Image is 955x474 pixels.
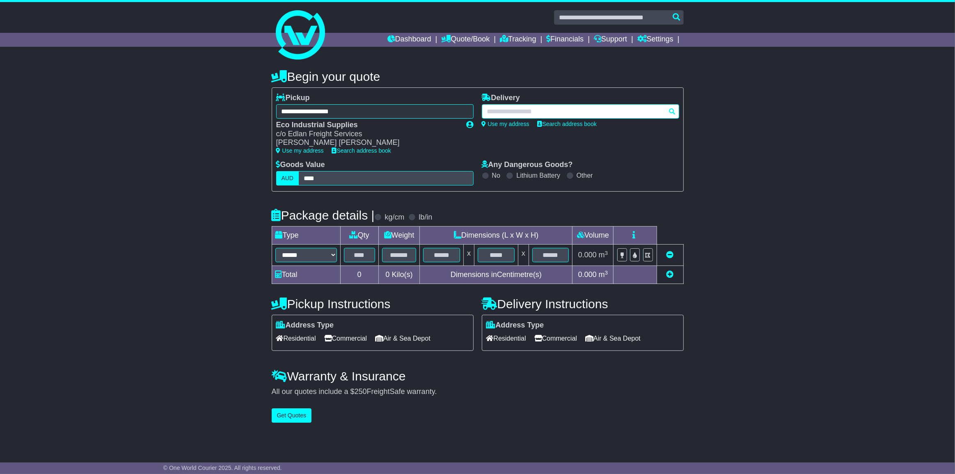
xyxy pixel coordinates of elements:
[666,270,674,279] a: Add new item
[441,33,490,47] a: Quote/Book
[500,33,536,47] a: Tracking
[276,121,458,130] div: Eco Industrial Supplies
[340,227,378,245] td: Qty
[585,332,641,345] span: Air & Sea Depot
[482,94,520,103] label: Delivery
[578,270,597,279] span: 0.000
[272,408,312,423] button: Get Quotes
[599,270,608,279] span: m
[637,33,673,47] a: Settings
[387,33,431,47] a: Dashboard
[276,147,324,154] a: Use my address
[272,387,684,396] div: All our quotes include a $ FreightSafe warranty.
[276,94,310,103] label: Pickup
[355,387,367,396] span: 250
[605,250,608,256] sup: 3
[340,266,378,284] td: 0
[486,321,544,330] label: Address Type
[538,121,597,127] a: Search address book
[482,121,529,127] a: Use my address
[578,251,597,259] span: 0.000
[482,297,684,311] h4: Delivery Instructions
[546,33,584,47] a: Financials
[464,245,474,266] td: x
[276,130,458,139] div: c/o Edlan Freight Services
[375,332,431,345] span: Air & Sea Depot
[420,266,573,284] td: Dimensions in Centimetre(s)
[272,266,340,284] td: Total
[482,104,679,119] typeahead: Please provide city
[276,321,334,330] label: Address Type
[272,70,684,83] h4: Begin your quote
[272,369,684,383] h4: Warranty & Insurance
[276,332,316,345] span: Residential
[332,147,391,154] a: Search address book
[272,297,474,311] h4: Pickup Instructions
[420,227,573,245] td: Dimensions (L x W x H)
[492,172,500,179] label: No
[378,227,420,245] td: Weight
[605,270,608,276] sup: 3
[577,172,593,179] label: Other
[516,172,560,179] label: Lithium Battery
[594,33,627,47] a: Support
[486,332,526,345] span: Residential
[276,138,458,147] div: [PERSON_NAME] [PERSON_NAME]
[385,270,389,279] span: 0
[272,227,340,245] td: Type
[666,251,674,259] a: Remove this item
[482,160,573,169] label: Any Dangerous Goods?
[573,227,614,245] td: Volume
[272,208,375,222] h4: Package details |
[534,332,577,345] span: Commercial
[518,245,529,266] td: x
[385,213,404,222] label: kg/cm
[419,213,432,222] label: lb/in
[599,251,608,259] span: m
[163,465,282,471] span: © One World Courier 2025. All rights reserved.
[378,266,420,284] td: Kilo(s)
[276,160,325,169] label: Goods Value
[276,171,299,185] label: AUD
[324,332,367,345] span: Commercial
